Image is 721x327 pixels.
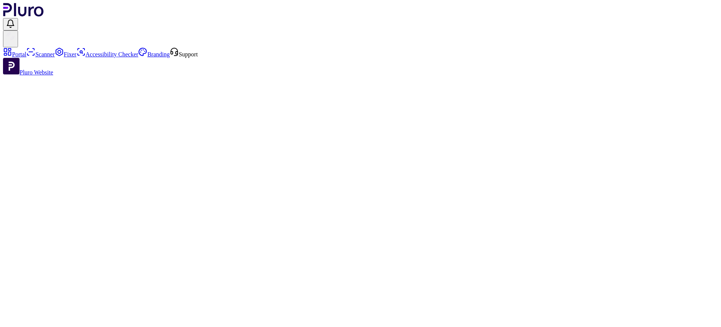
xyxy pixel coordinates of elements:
a: Branding [138,51,170,58]
a: Logo [3,11,44,18]
aside: Sidebar menu [3,47,718,76]
a: Open Pluro Website [3,69,53,76]
a: Accessibility Checker [77,51,139,58]
a: Fixer [55,51,77,58]
button: Open notifications, you have undefined new notifications [3,18,18,30]
button: User avatar [3,30,18,47]
a: Open Support screen [170,51,198,58]
a: Scanner [26,51,55,58]
a: Portal [3,51,26,58]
